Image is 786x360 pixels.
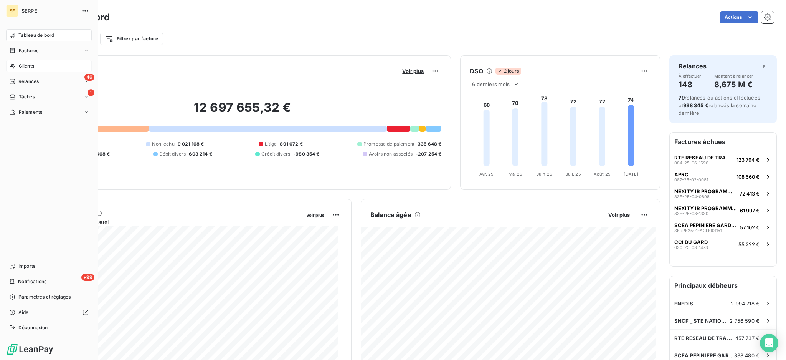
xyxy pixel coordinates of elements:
span: Notifications [18,278,46,285]
span: Promesse de paiement [363,141,414,148]
span: Montant à relancer [714,74,753,78]
span: 335 648 € [418,141,441,148]
span: 123 794 € [736,157,760,163]
span: 72 413 € [740,191,760,197]
span: Chiffre d'affaires mensuel [43,218,301,226]
span: relances ou actions effectuées et relancés la semaine dernière. [679,95,760,116]
span: 084-25-06-1596 [674,161,708,165]
span: 46 [84,74,94,81]
span: Aide [18,309,29,316]
img: Logo LeanPay [6,343,54,355]
tspan: Juil. 25 [566,171,581,177]
span: 2 756 590 € [730,318,760,324]
h6: Balance âgée [370,210,411,219]
button: NEXITY IR PROGRAMMES REGION SUD83E-25-03-133061 997 € [670,202,776,219]
span: 891 072 € [280,141,302,148]
span: -207 254 € [416,151,442,158]
h6: Factures échues [670,133,776,151]
h4: 148 [679,78,702,91]
tspan: Août 25 [594,171,611,177]
button: Voir plus [606,211,632,218]
span: SCEA PEPINIERE GARDOISE [674,222,737,228]
span: 57 102 € [740,224,760,231]
span: 2 jours [495,68,521,75]
span: RTE RESEAU DE TRANSPORT ELECTRICITE [674,335,735,341]
span: NEXITY IR PROGRAMMES REGION SUD [674,205,737,211]
h4: 8,675 M € [714,78,753,91]
span: Voir plus [608,212,630,218]
tspan: Mai 25 [509,171,523,177]
span: 6 derniers mois [472,81,510,87]
h6: Relances [679,61,707,71]
span: -980 354 € [293,151,320,158]
span: 79 [679,95,685,101]
span: Voir plus [306,212,324,218]
span: +99 [81,274,94,281]
span: Non-échu [152,141,174,148]
a: Aide [6,306,92,319]
span: SERPE2501FACLI001151 [674,228,722,233]
tspan: Juin 25 [537,171,552,177]
span: 087-25-02-0081 [674,178,708,182]
span: 457 737 € [735,335,760,341]
span: 1 [88,89,94,96]
button: Voir plus [400,68,426,75]
button: NEXITY IR PROGRAMMES REGION SUD83E-25-04-089872 413 € [670,185,776,202]
span: Avoirs non associés [369,151,413,158]
span: 938 345 € [683,102,708,108]
div: SE [6,5,18,17]
span: ENEDIS [674,300,693,307]
span: Débit divers [159,151,186,158]
button: Filtrer par facture [100,33,163,45]
span: 61 997 € [740,207,760,214]
span: Imports [18,263,35,270]
span: NEXITY IR PROGRAMMES REGION SUD [674,188,736,194]
span: Tableau de bord [18,32,54,39]
button: Actions [720,11,758,23]
span: Litige [265,141,277,148]
span: À effectuer [679,74,702,78]
button: SCEA PEPINIERE GARDOISESERPE2501FACLI00115157 102 € [670,219,776,236]
span: CCI DU GARD [674,239,708,245]
span: 2 994 718 € [731,300,760,307]
tspan: [DATE] [624,171,639,177]
button: Voir plus [304,211,327,218]
span: Déconnexion [18,324,48,331]
span: 9 021 168 € [178,141,204,148]
span: Clients [19,63,34,70]
h6: Principaux débiteurs [670,276,776,295]
span: Factures [19,47,38,54]
tspan: Avr. 25 [479,171,494,177]
h6: DSO [470,66,483,76]
span: SERPE [21,8,77,14]
span: Paramètres et réglages [18,294,71,300]
span: Paiements [19,109,42,116]
div: Open Intercom Messenger [760,334,778,352]
span: RTE RESEAU DE TRANSPORT ELECTRICITE [674,154,733,161]
span: 603 214 € [189,151,212,158]
button: APRC087-25-02-0081108 560 € [670,168,776,185]
span: APRC [674,171,689,178]
span: 55 222 € [738,241,760,247]
button: CCI DU GARD030-25-03-147355 222 € [670,236,776,252]
span: SCEA PEPINIERE GARDOISE [674,352,734,358]
span: Tâches [19,93,35,100]
span: 108 560 € [736,174,760,180]
span: 83E-25-04-0898 [674,194,710,199]
span: Crédit divers [261,151,290,158]
span: 83E-25-03-1330 [674,211,708,216]
span: SNCF _ STE NATIONALE [674,318,730,324]
span: Voir plus [402,68,424,74]
span: 030-25-03-1473 [674,245,708,250]
h2: 12 697 655,32 € [43,100,441,123]
span: Relances [18,78,39,85]
button: RTE RESEAU DE TRANSPORT ELECTRICITE084-25-06-1596123 794 € [670,151,776,168]
span: 338 480 € [734,352,760,358]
